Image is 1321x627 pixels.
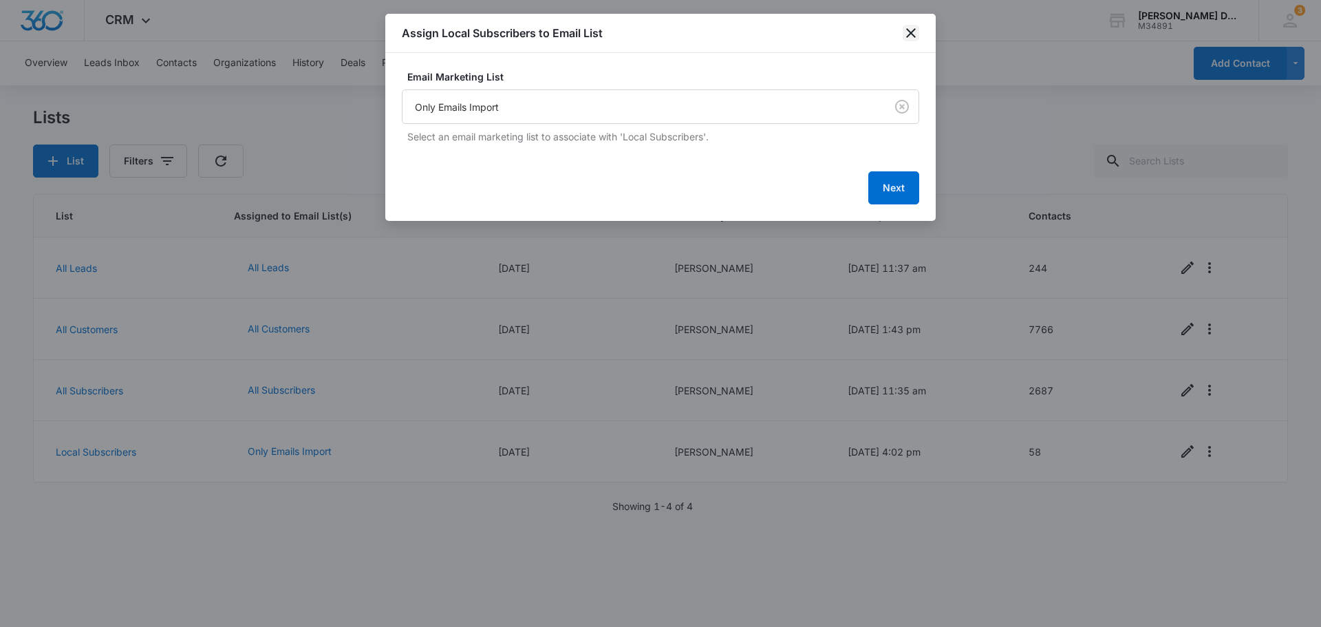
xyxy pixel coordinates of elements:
[868,171,919,204] button: Next
[407,70,925,84] label: Email Marketing List
[402,25,603,41] h1: Assign Local Subscribers to Email List
[891,96,913,118] button: Clear
[903,25,919,41] button: close
[407,129,919,144] p: Select an email marketing list to associate with 'Local Subscribers'.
